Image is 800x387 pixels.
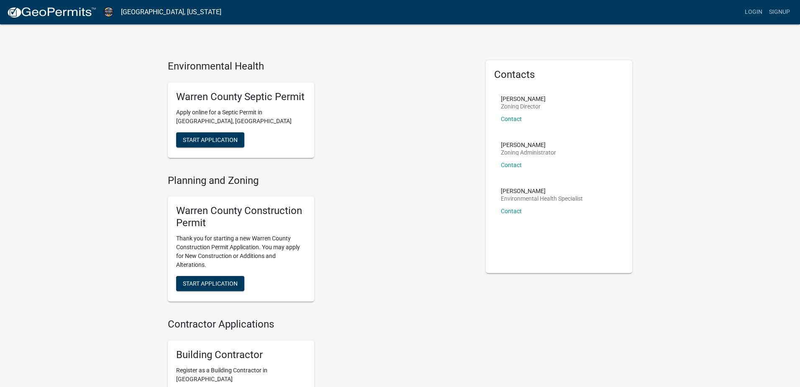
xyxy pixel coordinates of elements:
[501,150,556,155] p: Zoning Administrator
[176,205,306,229] h5: Warren County Construction Permit
[494,69,624,81] h5: Contacts
[176,108,306,126] p: Apply online for a Septic Permit in [GEOGRAPHIC_DATA], [GEOGRAPHIC_DATA]
[501,142,556,148] p: [PERSON_NAME]
[168,318,473,330] h4: Contractor Applications
[501,96,546,102] p: [PERSON_NAME]
[176,366,306,384] p: Register as a Building Contractor in [GEOGRAPHIC_DATA]
[183,280,238,286] span: Start Application
[176,276,244,291] button: Start Application
[183,136,238,143] span: Start Application
[501,162,522,168] a: Contact
[501,196,583,201] p: Environmental Health Specialist
[176,234,306,269] p: Thank you for starting a new Warren County Construction Permit Application. You may apply for New...
[766,4,793,20] a: Signup
[176,349,306,361] h5: Building Contractor
[103,6,114,18] img: Warren County, Iowa
[501,208,522,214] a: Contact
[168,175,473,187] h4: Planning and Zoning
[501,188,583,194] p: [PERSON_NAME]
[176,132,244,147] button: Start Application
[741,4,766,20] a: Login
[501,103,546,109] p: Zoning Director
[121,5,221,19] a: [GEOGRAPHIC_DATA], [US_STATE]
[168,60,473,72] h4: Environmental Health
[176,91,306,103] h5: Warren County Septic Permit
[501,116,522,122] a: Contact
